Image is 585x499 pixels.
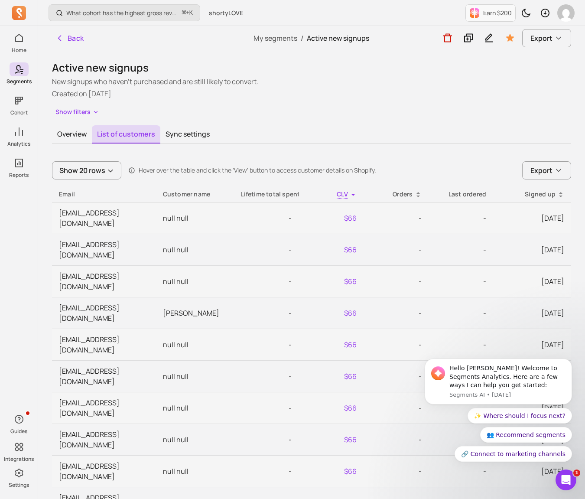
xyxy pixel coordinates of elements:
[483,9,512,17] p: Earn $200
[234,455,299,487] td: -
[139,166,376,175] p: Hover over the table and click the 'View' button to access customer details on Shopify.
[234,360,299,392] td: -
[364,424,429,455] td: -
[6,78,32,85] p: Segments
[299,360,364,392] td: $66
[10,411,29,437] button: Guides
[299,234,364,265] td: $66
[52,424,156,455] td: [EMAIL_ADDRESS][DOMAIN_NAME]
[234,202,299,234] td: -
[209,9,243,17] span: shortyLOVE
[92,125,160,144] button: List of customers
[163,308,227,318] p: [PERSON_NAME]
[234,392,299,424] td: -
[163,339,227,350] p: null null
[465,4,516,22] button: Earn $200
[253,33,297,43] a: My segments
[52,106,103,118] button: Show filters
[364,234,429,265] td: -
[52,360,156,392] td: [EMAIL_ADDRESS][DOMAIN_NAME]
[299,202,364,234] td: $66
[182,8,193,17] span: +
[160,125,215,143] button: Sync settings
[500,276,564,287] p: [DATE]
[163,245,227,255] p: null null
[52,265,156,297] td: [EMAIL_ADDRESS][DOMAIN_NAME]
[52,161,121,179] button: Show 20 rows
[7,140,30,147] p: Analytics
[299,329,364,360] td: $66
[500,213,564,223] p: [DATE]
[240,190,292,199] div: Lifetime total spent
[299,455,364,487] td: $66
[557,4,575,22] img: avatar
[234,424,299,455] td: -
[9,482,29,489] p: Settings
[299,424,364,455] td: $66
[163,466,227,476] p: null null
[52,29,88,47] button: Back
[234,265,299,297] td: -
[500,245,564,255] p: [DATE]
[234,329,299,360] td: -
[163,276,227,287] p: null null
[435,213,487,223] p: -
[573,470,580,476] span: 1
[234,297,299,329] td: -
[364,455,429,487] td: -
[522,29,571,47] button: Export
[501,29,519,47] button: Toggle favorite
[299,297,364,329] td: $66
[52,88,571,99] p: Created on [DATE]
[364,202,429,234] td: -
[364,297,429,329] td: -
[163,434,227,445] p: null null
[297,33,307,43] span: /
[10,109,28,116] p: Cohort
[364,392,429,424] td: -
[163,371,227,382] p: null null
[52,125,92,143] button: Overview
[522,161,571,179] button: Export
[52,61,571,75] h1: Active new signups
[52,455,156,487] td: [EMAIL_ADDRESS][DOMAIN_NAME]
[12,47,26,54] p: Home
[52,76,571,87] p: New signups who haven't purchased and are still likely to convert.
[189,10,193,16] kbd: K
[364,329,429,360] td: -
[364,265,429,297] td: -
[163,190,227,199] p: Customer name
[364,360,429,392] td: -
[435,190,487,199] div: Last ordered
[337,190,348,198] span: CLV
[163,213,227,223] p: null null
[66,9,179,17] p: What cohort has the highest gross revenue over time?
[182,8,186,19] kbd: ⌘
[163,403,227,413] p: null null
[4,456,34,463] p: Integrations
[52,392,156,424] td: [EMAIL_ADDRESS][DOMAIN_NAME]
[517,4,535,22] button: Toggle dark mode
[10,428,27,435] p: Guides
[435,245,487,255] p: -
[299,392,364,424] td: $66
[59,190,149,199] div: Email
[556,470,576,490] iframe: Intercom live chat
[234,234,299,265] td: -
[299,265,364,297] td: $66
[52,297,156,329] td: [EMAIL_ADDRESS][DOMAIN_NAME]
[9,172,29,179] p: Reports
[52,329,156,360] td: [EMAIL_ADDRESS][DOMAIN_NAME]
[412,293,585,476] iframe: Intercom notifications message
[500,190,564,199] div: Signed up
[204,5,248,21] button: shortyLOVE
[370,190,422,199] div: Orders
